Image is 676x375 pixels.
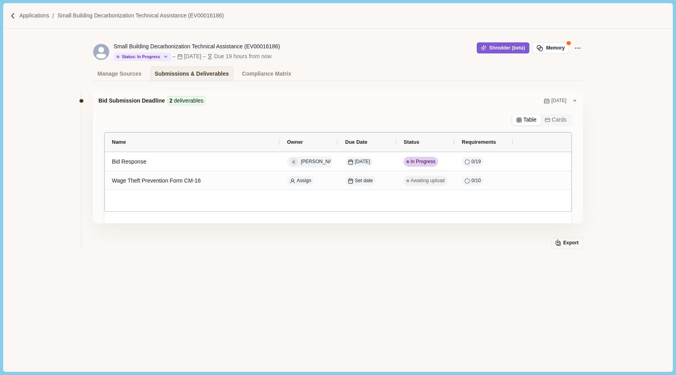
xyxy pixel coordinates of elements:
[287,176,314,186] button: Assign
[98,97,165,105] span: Bid Submission Deadline
[98,67,142,81] div: Manage Sources
[112,139,126,145] span: Name
[150,67,234,81] a: Submissions & Deliverables
[112,173,273,188] div: Wage Theft Prevention Form CM-16
[297,177,312,185] span: Assign
[345,176,376,186] button: Set date
[242,67,291,81] div: Compliance Matrix
[203,52,206,61] div: –
[117,54,160,59] div: Status: In Progress
[214,52,272,61] div: Due 19 hours from now
[57,11,224,20] a: Small Building Decarbonization Technical Assistance (EV00016186)
[345,139,367,145] span: Due Date
[411,177,445,185] span: Awaiting upload
[472,158,481,166] span: 0 / 19
[49,12,57,19] img: Forward slash icon
[572,42,583,53] button: Application Actions
[551,237,583,249] button: Export
[93,44,109,60] svg: avatar
[174,97,204,105] span: deliverables
[301,158,341,166] span: [PERSON_NAME]
[238,67,296,81] a: Compliance Matrix
[172,52,176,61] div: –
[532,42,569,53] button: Memory
[93,67,146,81] a: Manage Sources
[477,42,529,53] button: Shredder (beta)
[541,114,571,126] button: Cards
[287,139,303,145] span: Owner
[348,158,370,166] span: [DATE]
[170,97,173,105] span: 2
[551,97,566,105] span: [DATE]
[112,154,273,169] div: Bid Response
[184,52,201,61] div: [DATE]
[404,139,419,145] span: Status
[411,158,436,166] span: In Progress
[290,158,298,166] div: K
[114,42,280,51] div: Small Building Decarbonization Technical Assistance (EV00016186)
[155,67,229,81] div: Submissions & Deliverables
[472,177,481,185] span: 0 / 10
[345,157,373,167] button: [DATE]
[355,177,373,185] span: Set date
[114,53,171,61] button: Status: In Progress
[287,156,344,168] button: K[PERSON_NAME]
[19,11,49,20] a: Applications
[512,114,541,126] button: Table
[9,12,17,19] img: Forward slash icon
[462,139,496,145] span: Requirements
